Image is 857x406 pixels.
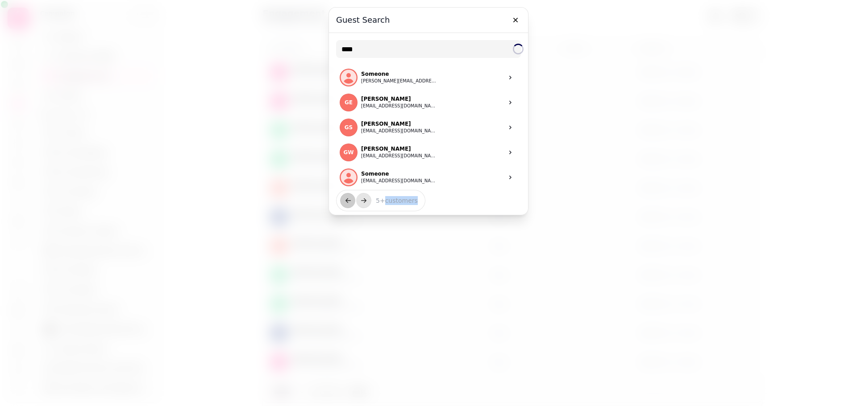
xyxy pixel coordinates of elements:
[345,99,353,106] span: GE
[361,103,437,110] button: [EMAIL_ADDRESS][DOMAIN_NAME]
[361,170,437,177] p: Someone
[361,177,437,185] button: [EMAIL_ADDRESS][DOMAIN_NAME]
[345,124,353,131] span: GS
[361,95,437,103] p: [PERSON_NAME]
[336,115,521,140] a: G SGS[PERSON_NAME][EMAIL_ADDRESS][DOMAIN_NAME]
[361,70,437,78] p: Someone
[369,196,418,205] p: 5 + customers
[340,193,355,208] button: back
[343,149,354,156] span: GW
[336,65,521,90] a: Someone[PERSON_NAME][EMAIL_ADDRESS][PERSON_NAME][PERSON_NAME][DOMAIN_NAME]
[361,120,437,127] p: [PERSON_NAME]
[361,152,437,160] button: [EMAIL_ADDRESS][DOMAIN_NAME]
[356,193,371,208] button: next
[336,140,521,165] a: G WGW[PERSON_NAME][EMAIL_ADDRESS][DOMAIN_NAME]
[361,78,437,85] button: [PERSON_NAME][EMAIL_ADDRESS][PERSON_NAME][PERSON_NAME][DOMAIN_NAME]
[361,127,437,135] button: [EMAIL_ADDRESS][DOMAIN_NAME]
[336,15,521,25] h3: Guest Search
[336,165,521,190] a: Someone[EMAIL_ADDRESS][DOMAIN_NAME]
[361,145,437,152] p: [PERSON_NAME]
[336,90,521,115] a: G EGE[PERSON_NAME][EMAIL_ADDRESS][DOMAIN_NAME]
